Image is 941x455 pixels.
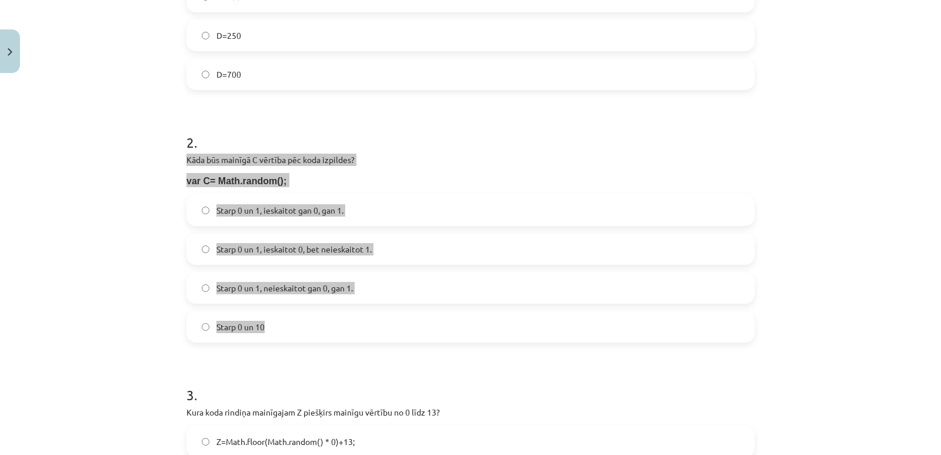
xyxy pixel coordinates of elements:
h1: 2 . [186,114,755,150]
span: Starp 0 un 1, neieskaitot gan 0, gan 1. [216,282,353,294]
input: Starp 0 un 10 [202,323,209,331]
input: Starp 0 un 1, neieskaitot gan 0, gan 1. [202,284,209,292]
input: Starp 0 un 1, ieskaitot 0, bet neieskaitot 1. [202,245,209,253]
p: Kura koda rindiņa mainīgajam Z piešķirs mainīgu vērtību no 0 līdz 13? [186,406,755,419]
span: Z=Math.floor(Math.random() * 0)+13; [216,436,355,448]
input: D=700 [202,71,209,78]
input: D=250 [202,32,209,39]
input: Z=Math.floor(Math.random() * 0)+13; [202,438,209,446]
p: Kāda būs mainīgā C vērtība pēc koda izpildes? [186,154,755,166]
span: Starp 0 un 10 [216,321,265,333]
input: Starp 0 un 1, ieskaitot gan 0, gan 1. [202,207,209,214]
h1: 3 . [186,366,755,403]
img: icon-close-lesson-0947bae3869378f0d4975bcd49f059093ad1ed9edebbc8119c70593378902aed.svg [8,48,12,56]
span: D=250 [216,29,241,42]
span: Starp 0 un 1, ieskaitot 0, bet neieskaitot 1. [216,243,372,255]
span: D=700 [216,68,241,81]
span: var C= Math.random(); [186,176,286,186]
span: Starp 0 un 1, ieskaitot gan 0, gan 1. [216,204,343,217]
